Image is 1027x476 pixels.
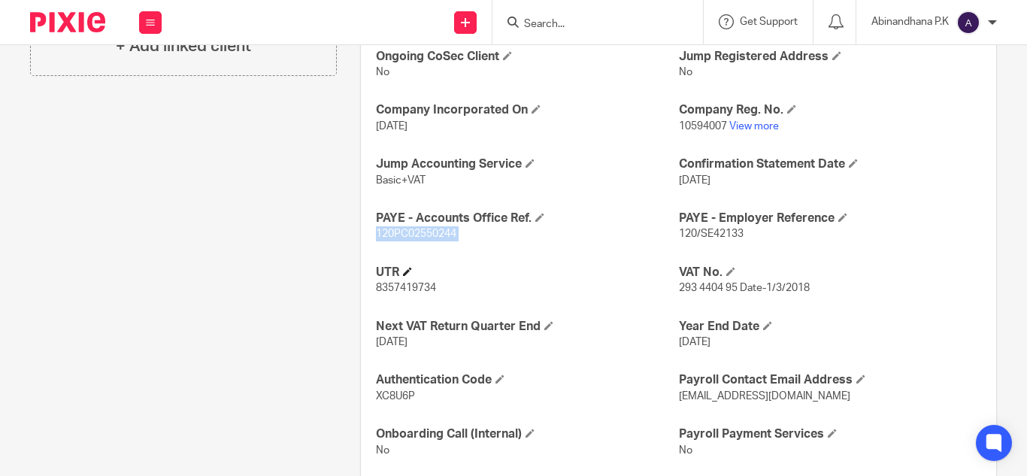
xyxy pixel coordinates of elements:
[679,391,850,402] span: [EMAIL_ADDRESS][DOMAIN_NAME]
[116,35,251,58] h4: + Add linked client
[376,391,415,402] span: XC8U6P
[376,426,678,442] h4: Onboarding Call (Internal)
[30,12,105,32] img: Pixie
[679,67,692,77] span: No
[679,337,710,347] span: [DATE]
[679,156,981,172] h4: Confirmation Statement Date
[679,319,981,335] h4: Year End Date
[871,14,949,29] p: Abinandhana P.K
[679,102,981,118] h4: Company Reg. No.
[679,283,810,293] span: 293 4404 95 Date-1/3/2018
[679,229,744,239] span: 120/SE42133
[376,283,436,293] span: 8357419734
[376,211,678,226] h4: PAYE - Accounts Office Ref.
[679,49,981,65] h4: Jump Registered Address
[376,175,426,186] span: Basic+VAT
[729,121,779,132] a: View more
[679,175,710,186] span: [DATE]
[376,121,407,132] span: [DATE]
[376,372,678,388] h4: Authentication Code
[679,372,981,388] h4: Payroll Contact Email Address
[523,18,658,32] input: Search
[376,67,389,77] span: No
[376,102,678,118] h4: Company Incorporated On
[376,229,456,239] span: 120PC02550244
[740,17,798,27] span: Get Support
[956,11,980,35] img: svg%3E
[376,337,407,347] span: [DATE]
[679,445,692,456] span: No
[679,265,981,280] h4: VAT No.
[679,426,981,442] h4: Payroll Payment Services
[376,156,678,172] h4: Jump Accounting Service
[376,265,678,280] h4: UTR
[679,211,981,226] h4: PAYE - Employer Reference
[376,445,389,456] span: No
[376,49,678,65] h4: Ongoing CoSec Client
[679,121,727,132] span: 10594007
[376,319,678,335] h4: Next VAT Return Quarter End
